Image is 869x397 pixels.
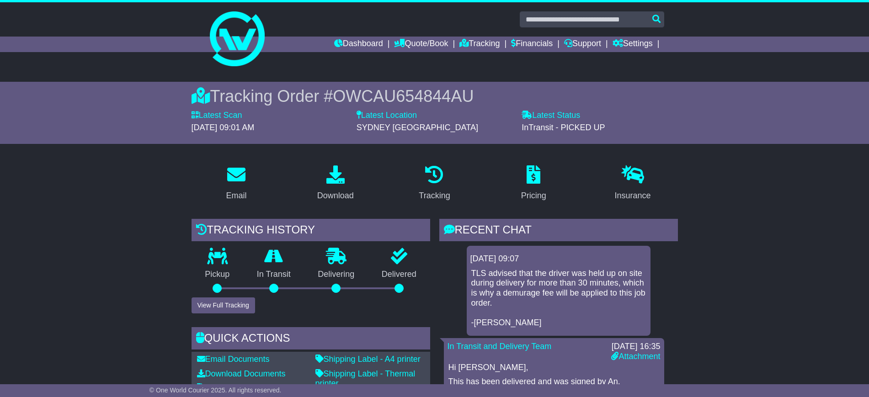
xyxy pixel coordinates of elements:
div: Email [226,190,246,202]
a: Email [220,162,252,205]
span: InTransit - PICKED UP [522,123,605,132]
a: Quote/Book [394,37,448,52]
p: Pickup [192,270,244,280]
p: Delivered [368,270,430,280]
div: Tracking history [192,219,430,243]
a: Insurance [609,162,657,205]
a: Tracking [413,162,456,205]
a: Download Documents [197,369,286,378]
div: RECENT CHAT [439,219,678,243]
p: This has been delivered and was signed by An. [448,377,660,387]
a: Settings [613,37,653,52]
p: In Transit [243,270,304,280]
p: Hi [PERSON_NAME], [448,363,660,373]
div: Download [317,190,354,202]
a: Dashboard [334,37,383,52]
label: Latest Status [522,111,580,121]
a: Invoice [197,383,229,392]
a: Attachment [611,352,660,361]
a: Email Documents [197,355,270,364]
label: Latest Location [357,111,417,121]
a: Shipping Label - Thermal printer [315,369,416,388]
a: Pricing [515,162,552,205]
a: Support [564,37,601,52]
div: [DATE] 16:35 [611,342,660,352]
a: Financials [511,37,553,52]
span: OWCAU654844AU [333,87,474,106]
a: Tracking [459,37,500,52]
p: Delivering [304,270,368,280]
a: In Transit and Delivery Team [448,342,552,351]
div: Quick Actions [192,327,430,352]
div: Insurance [615,190,651,202]
div: Pricing [521,190,546,202]
div: Tracking [419,190,450,202]
label: Latest Scan [192,111,242,121]
a: Shipping Label - A4 printer [315,355,421,364]
span: [DATE] 09:01 AM [192,123,255,132]
a: Download [311,162,360,205]
button: View Full Tracking [192,297,255,313]
div: [DATE] 09:07 [470,254,647,264]
p: TLS advised that the driver was held up on site during delivery for more than 30 minutes, which i... [471,269,646,328]
span: © One World Courier 2025. All rights reserved. [149,386,282,394]
span: SYDNEY [GEOGRAPHIC_DATA] [357,123,478,132]
div: Tracking Order # [192,86,678,106]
